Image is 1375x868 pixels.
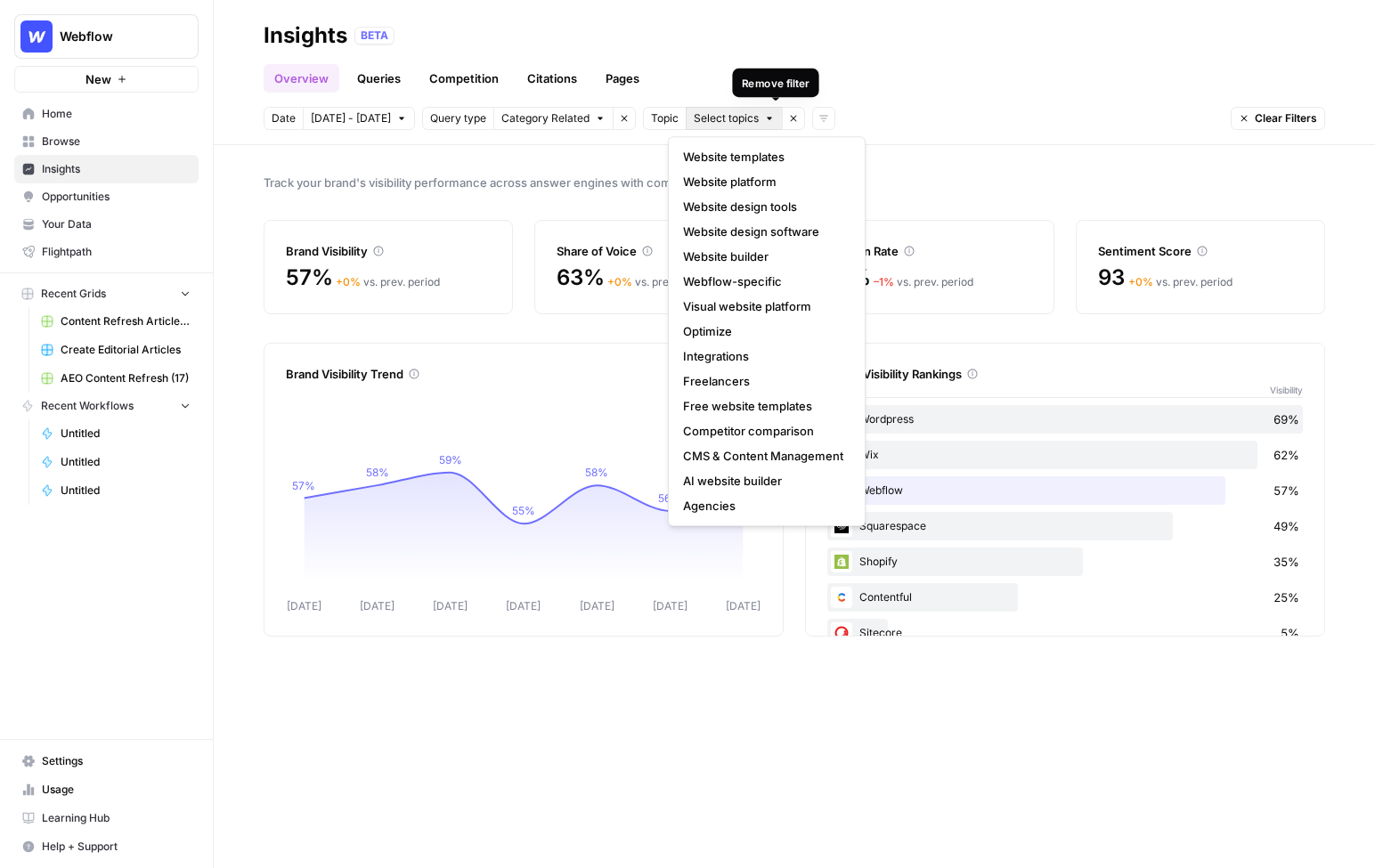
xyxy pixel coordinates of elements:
tspan: [DATE] [653,599,687,612]
a: Untitled [33,419,199,448]
span: Settings [42,753,191,769]
a: Browse [14,127,199,156]
button: Recent Grids [14,280,199,307]
div: Contentful [827,583,1303,612]
div: Brand Visibility Trend [286,365,761,383]
div: Sitecore [827,619,1303,647]
a: Insights [14,155,199,183]
span: Visibility [1270,383,1303,397]
span: Learning Hub [42,810,191,826]
span: CMS & Content Management [683,447,843,465]
a: Overview [264,64,339,93]
span: Usage [42,782,191,798]
span: Visual website platform [683,297,843,315]
span: Browse [42,134,191,150]
div: vs. prev. period [1128,274,1233,290]
span: Competitor comparison [683,422,843,440]
tspan: 55% [512,504,535,517]
a: Content Refresh Article (Demo Grid) [33,307,199,336]
div: Select topics [668,136,866,526]
span: 35% [1273,553,1299,571]
span: Webflow [60,28,167,45]
span: 93 [1098,264,1125,292]
span: Website platform [683,173,843,191]
a: Flightpath [14,238,199,266]
span: Opportunities [42,189,191,205]
span: 69% [1273,410,1299,428]
a: Competition [419,64,509,93]
a: Your Data [14,210,199,239]
img: nkwbr8leobsn7sltvelb09papgu0 [831,622,852,644]
div: Wix [827,441,1303,469]
img: 2ud796hvc3gw7qwjscn75txc5abr [831,587,852,608]
span: Help + Support [42,839,191,855]
div: vs. prev. period [874,274,973,290]
div: vs. prev. period [607,274,712,290]
div: Remove filter [742,75,810,91]
div: Squarespace [827,512,1303,540]
a: Opportunities [14,183,199,211]
span: 62% [1273,446,1299,464]
span: Untitled [61,426,191,442]
a: Settings [14,747,199,775]
img: wrtrwb713zz0l631c70900pxqvqh [831,551,852,572]
tspan: [DATE] [580,599,614,612]
span: Integrations [683,347,843,365]
div: Sentiment Score [1098,242,1303,260]
span: Website builder [683,247,843,265]
tspan: 57% [292,479,315,492]
span: Track your brand's visibility performance across answer engines with comprehensive metrics. [264,174,1325,191]
tspan: 56% [658,491,681,505]
span: 49% [1273,517,1299,535]
span: 25% [1273,588,1299,606]
div: Share of Voice [557,242,761,260]
span: Your Data [42,216,191,232]
span: Website templates [683,148,843,166]
button: Recent Workflows [14,393,199,419]
a: Queries [346,64,411,93]
a: AEO Content Refresh (17) [33,364,199,393]
span: + 0 % [336,275,361,288]
div: Wordpress [827,405,1303,434]
div: Insights [264,21,347,50]
span: Website design software [683,223,843,240]
span: Free website templates [683,397,843,415]
span: Insights [42,161,191,177]
tspan: [DATE] [433,599,468,612]
span: AI website builder [683,472,843,490]
a: Learning Hub [14,804,199,832]
span: 5% [1281,624,1299,642]
tspan: [DATE] [507,599,541,612]
span: Webflow-specific [683,272,843,290]
a: Usage [14,775,199,804]
tspan: 58% [585,466,608,479]
tspan: [DATE] [726,599,761,612]
span: + 0 % [1128,275,1153,288]
span: Query type [430,110,486,126]
tspan: [DATE] [287,599,321,612]
button: [DATE] - [DATE] [303,107,415,130]
div: Webflow [827,476,1303,505]
span: Agencies [683,497,843,515]
div: Shopify [827,548,1303,576]
span: Clear Filters [1255,110,1317,126]
span: Date [272,110,296,126]
a: Citations [517,64,588,93]
span: 57% [1273,482,1299,499]
span: Recent Grids [41,286,106,302]
span: Flightpath [42,244,191,260]
button: Help + Support [14,832,199,861]
div: BETA [354,27,395,45]
span: Home [42,106,191,122]
a: Untitled [33,448,199,476]
a: Create Editorial Articles [33,336,199,364]
button: New [14,66,199,93]
tspan: 58% [366,466,389,479]
span: + 0 % [607,275,632,288]
span: Freelancers [683,372,843,390]
span: 57% [286,264,332,292]
button: Workspace: Webflow [14,14,199,59]
button: Category Related [493,107,613,130]
a: Pages [595,64,650,93]
span: Topic [651,110,679,126]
